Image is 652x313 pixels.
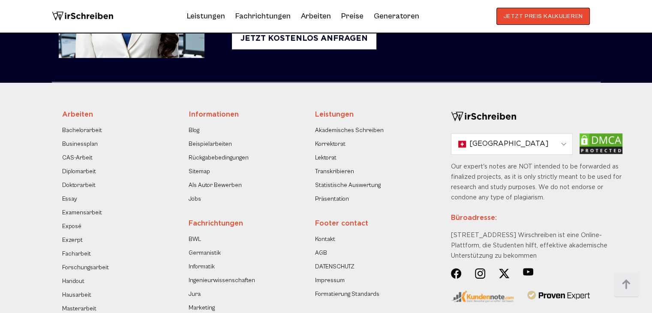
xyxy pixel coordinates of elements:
a: Beispielarbeiten [189,139,232,149]
div: Leistungen [315,110,434,120]
div: Arbeiten [62,110,181,120]
a: Sitemap [189,166,210,177]
a: Preise [341,12,364,21]
img: Lozenge (4) [523,268,533,276]
a: Bachelorarbeit [62,125,102,135]
a: Informatik [189,262,215,272]
div: Footer contact [315,219,434,229]
a: Essay [62,194,77,204]
div: Informationen [189,110,307,120]
a: Jobs [189,194,201,204]
a: Blog [189,125,199,135]
div: Our expert's notes are NOT intended to be forwarded as finalized projects, as it is only strictly... [451,162,622,268]
a: Marketing [189,303,215,313]
a: Forschungsarbeit [62,262,109,273]
img: dmca [580,133,622,154]
a: Leistungen [187,9,225,23]
a: Kontakt [315,234,335,244]
a: Lektorat [315,153,337,163]
a: BWL [189,234,201,244]
a: Statistische Auswertung [315,180,381,190]
a: Jura [189,289,201,299]
a: DATENSCHUTZ [315,262,355,272]
a: Korrektorat [315,139,346,149]
img: logo wirschreiben [52,8,114,25]
a: Transkribieren [315,166,354,177]
img: logo-footer [451,110,517,123]
a: Präsentation [315,194,349,204]
a: Impressum [315,275,345,286]
a: Facharbeit [62,249,91,259]
a: Germanistik [189,248,221,258]
a: Akademisches Schreiben [315,125,384,135]
a: Doktorarbeit [62,180,96,190]
a: Als Autor Bewerben [189,180,242,190]
a: CAS-Arbeit [62,153,93,163]
a: Businessplan [62,139,98,149]
img: Group (20) [475,268,485,279]
img: kundennote-logo-min [451,290,514,302]
a: Arbeiten [301,9,331,23]
a: Exzerpt [62,235,83,245]
a: Diplomarbeit [62,166,96,177]
a: Examensarbeit [62,208,102,218]
a: Exposé [62,221,81,232]
a: Generatoren [374,9,419,23]
button: JETZT PREIS KALKULIEREN [496,8,590,25]
div: Büroadresse: [451,203,622,230]
a: Hausarbeit [62,290,91,300]
a: Rückgabebedingungen [189,153,249,163]
img: button top [613,272,639,298]
a: Formatierung Standards [315,289,379,299]
img: provenexpert-logo-vector 1 (1) [527,290,590,301]
img: Social Networks (14) [451,268,461,279]
div: Fachrichtungen [189,219,307,229]
a: Ingenieurwissenschaften [189,275,255,286]
a: Fachrichtungen [235,9,291,23]
a: AGB [315,248,327,258]
img: Social Networks (15) [499,268,509,279]
a: Handout [62,276,84,286]
span: [GEOGRAPHIC_DATA] [469,139,549,149]
div: JETZT KOSTENLOS ANFRAGEN [232,28,376,50]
